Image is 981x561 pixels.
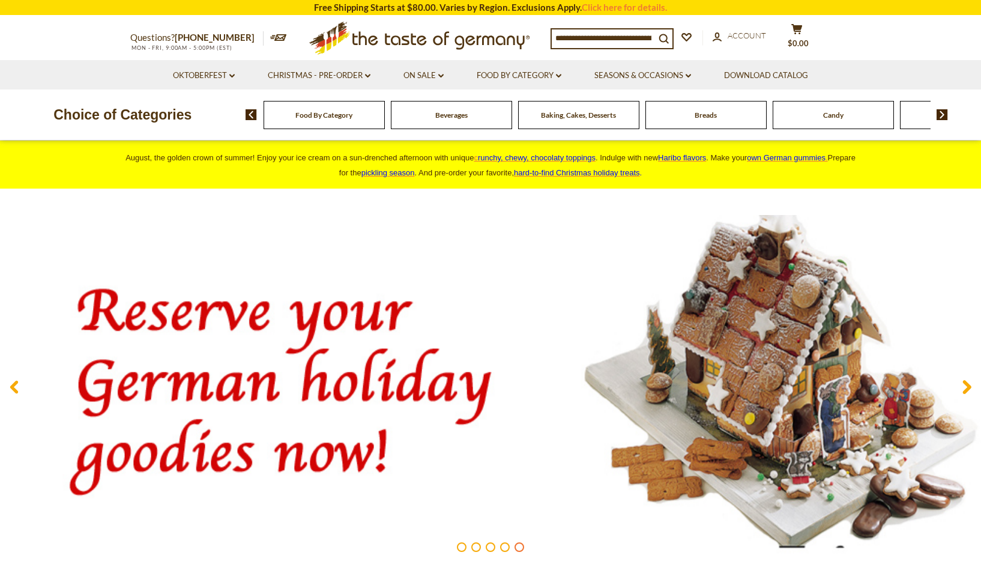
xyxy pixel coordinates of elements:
span: own German gummies [747,153,826,162]
a: Seasons & Occasions [594,69,691,82]
span: runchy, chewy, chocolaty toppings [478,153,596,162]
a: own German gummies. [747,153,827,162]
span: $0.00 [788,38,809,48]
a: Candy [823,111,844,120]
a: Christmas - PRE-ORDER [268,69,370,82]
span: August, the golden crown of summer! Enjoy your ice cream on a sun-drenched afternoon with unique ... [125,153,856,177]
a: Haribo flavors [658,153,706,162]
span: Account [728,31,766,40]
a: Download Catalog [724,69,808,82]
img: next arrow [937,109,948,120]
a: Oktoberfest [173,69,235,82]
a: On Sale [403,69,444,82]
a: Food By Category [477,69,561,82]
p: Questions? [130,30,264,46]
button: $0.00 [779,23,815,53]
a: crunchy, chewy, chocolaty toppings [474,153,596,162]
a: pickling season [361,168,415,177]
img: previous arrow [246,109,257,120]
a: [PHONE_NUMBER] [175,32,255,43]
a: hard-to-find Christmas holiday treats [514,168,640,177]
a: Food By Category [295,111,352,120]
span: . [514,168,642,177]
a: Account [713,29,766,43]
a: Breads [695,111,717,120]
a: Beverages [435,111,468,120]
span: MON - FRI, 9:00AM - 5:00PM (EST) [130,44,232,51]
a: Click here for details. [582,2,667,13]
a: Baking, Cakes, Desserts [541,111,616,120]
